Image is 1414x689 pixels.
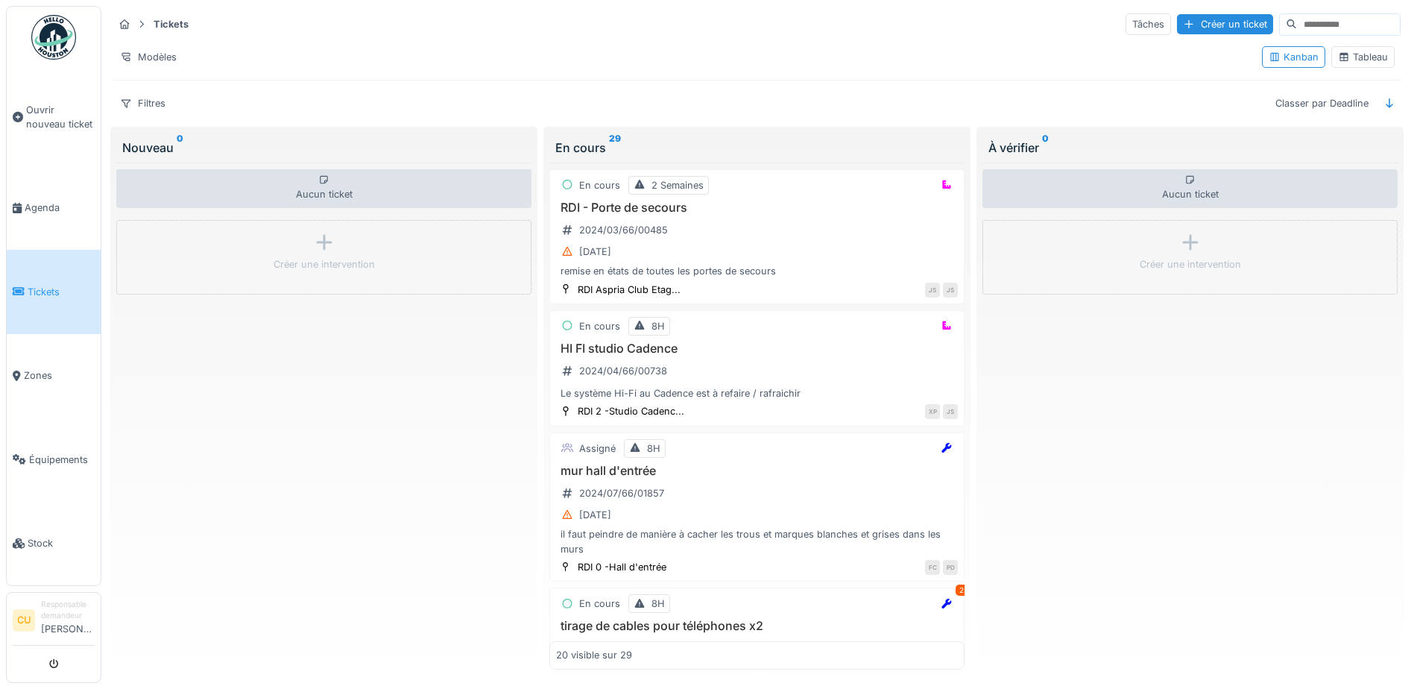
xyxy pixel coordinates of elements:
[25,201,95,215] span: Agenda
[7,334,101,418] a: Zones
[578,404,684,418] div: RDI 2 -Studio Cadenc...
[148,17,195,31] strong: Tickets
[578,283,681,297] div: RDI Aspria Club Etag...
[274,257,375,271] div: Créer une intervention
[579,597,620,611] div: En cours
[113,92,172,114] div: Filtres
[28,536,95,550] span: Stock
[556,648,632,662] div: 20 visible sur 29
[555,139,959,157] div: En cours
[26,103,95,131] span: Ouvrir nouveau ticket
[943,283,958,298] div: JS
[7,250,101,333] a: Tickets
[1269,50,1319,64] div: Kanban
[7,68,101,166] a: Ouvrir nouveau ticket
[579,441,616,456] div: Assigné
[556,201,958,215] h3: RDI - Porte de secours
[7,166,101,250] a: Agenda
[579,223,668,237] div: 2024/03/66/00485
[7,501,101,585] a: Stock
[579,364,667,378] div: 2024/04/66/00738
[1338,50,1388,64] div: Tableau
[925,283,940,298] div: JS
[579,486,664,500] div: 2024/07/66/01857
[556,619,958,633] h3: tirage de cables pour téléphones x2
[1126,13,1171,35] div: Tâches
[556,342,958,356] h3: HI FI studio Cadence
[579,245,611,259] div: [DATE]
[1177,14,1273,34] div: Créer un ticket
[579,178,620,192] div: En cours
[982,169,1398,208] div: Aucun ticket
[579,508,611,522] div: [DATE]
[113,46,183,68] div: Modèles
[24,368,95,383] span: Zones
[925,404,940,419] div: XP
[1269,92,1375,114] div: Classer par Deadline
[579,319,620,333] div: En cours
[122,139,525,157] div: Nouveau
[956,585,968,596] div: 2
[651,178,704,192] div: 2 Semaines
[1042,139,1049,157] sup: 0
[556,527,958,556] div: il faut peindre de manière à cacher les trous et marques blanches et grises dans les murs
[578,560,666,574] div: RDI 0 -Hall d'entrée
[647,441,660,456] div: 8H
[556,386,958,400] div: Le système Hi-Fi au Cadence est à refaire / rafraichir
[31,15,76,60] img: Badge_color-CXgf-gQk.svg
[556,464,958,478] h3: mur hall d'entrée
[651,597,665,611] div: 8H
[7,418,101,501] a: Équipements
[116,169,531,208] div: Aucun ticket
[609,139,621,157] sup: 29
[177,139,183,157] sup: 0
[651,319,665,333] div: 8H
[41,599,95,642] li: [PERSON_NAME]
[925,560,940,575] div: FC
[41,599,95,622] div: Responsable demandeur
[1140,257,1241,271] div: Créer une intervention
[943,560,958,575] div: PD
[556,264,958,278] div: remise en états de toutes les portes de secours
[943,404,958,419] div: JS
[13,609,35,632] li: CU
[988,139,1392,157] div: À vérifier
[29,453,95,467] span: Équipements
[13,599,95,646] a: CU Responsable demandeur[PERSON_NAME]
[28,285,95,299] span: Tickets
